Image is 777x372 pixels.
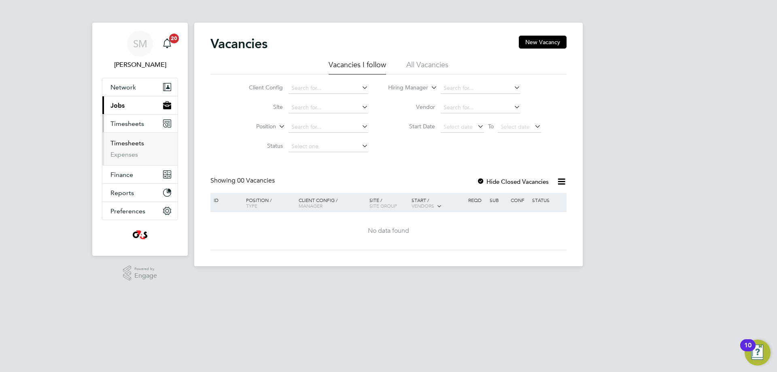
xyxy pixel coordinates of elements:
span: 20 [169,34,179,43]
input: Select one [289,141,368,152]
img: g4s4-logo-retina.png [130,228,150,241]
div: Reqd [466,193,487,207]
li: Vacancies I follow [329,60,386,74]
div: Site / [367,193,410,213]
label: Status [236,142,283,149]
div: Conf [509,193,530,207]
label: Position [229,123,276,131]
span: Finance [110,171,133,179]
label: Hide Closed Vacancies [477,178,549,185]
a: SM[PERSON_NAME] [102,31,178,70]
span: Engage [134,272,157,279]
span: Jobs [110,102,125,109]
button: Timesheets [102,115,178,132]
span: Timesheets [110,120,144,128]
span: Vendors [412,202,434,209]
div: Status [530,193,565,207]
button: New Vacancy [519,36,567,49]
label: Hiring Manager [382,84,428,92]
button: Reports [102,184,178,202]
label: Vendor [388,103,435,111]
span: Reports [110,189,134,197]
a: Go to home page [102,228,178,241]
span: Powered by [134,266,157,272]
div: ID [212,193,240,207]
div: Client Config / [297,193,367,213]
a: Powered byEngage [123,266,157,281]
span: SM [133,38,147,49]
a: Expenses [110,151,138,158]
span: Preferences [110,207,145,215]
div: Start / [410,193,466,213]
h2: Vacancies [210,36,267,52]
button: Finance [102,166,178,183]
input: Search for... [289,102,368,113]
button: Preferences [102,202,178,220]
div: No data found [212,227,565,235]
span: Select date [501,123,530,130]
span: To [486,121,496,132]
div: 10 [744,345,752,356]
nav: Main navigation [92,23,188,256]
div: Timesheets [102,132,178,165]
span: Network [110,83,136,91]
label: Start Date [388,123,435,130]
label: Site [236,103,283,111]
li: All Vacancies [406,60,448,74]
span: Shelby Miller [102,60,178,70]
span: Manager [299,202,323,209]
a: Timesheets [110,139,144,147]
button: Network [102,78,178,96]
input: Search for... [441,102,520,113]
div: Showing [210,176,276,185]
div: Sub [488,193,509,207]
span: Select date [444,123,473,130]
label: Client Config [236,84,283,91]
input: Search for... [289,121,368,133]
span: Type [246,202,257,209]
a: 20 [159,31,175,57]
button: Open Resource Center, 10 new notifications [745,340,771,366]
input: Search for... [441,83,520,94]
div: Position / [240,193,297,213]
input: Search for... [289,83,368,94]
button: Jobs [102,96,178,114]
span: Site Group [369,202,397,209]
span: 00 Vacancies [237,176,275,185]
